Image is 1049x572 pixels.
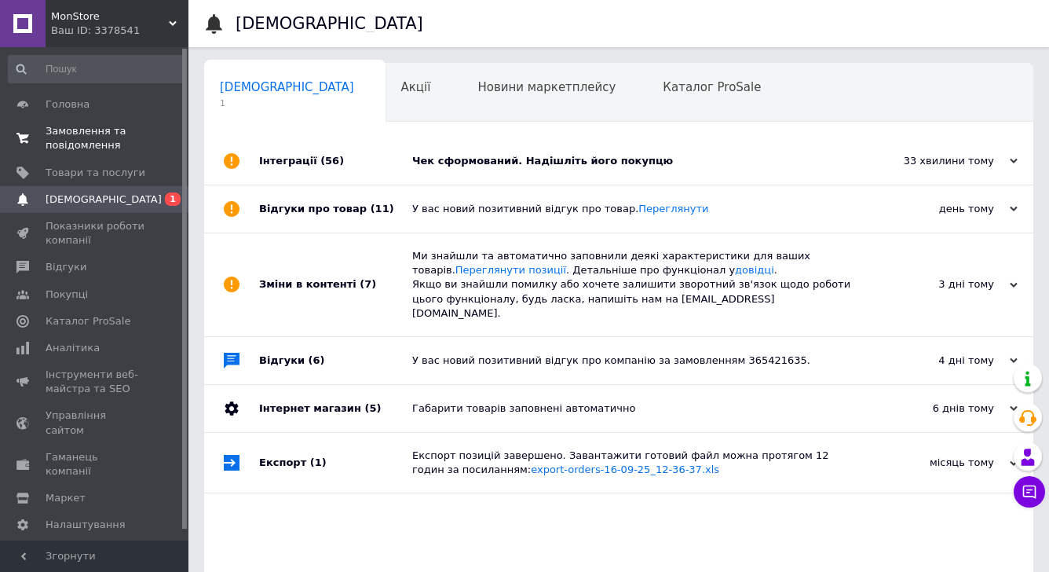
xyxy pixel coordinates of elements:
span: [DEMOGRAPHIC_DATA] [46,192,162,207]
span: (5) [364,402,381,414]
span: Покупці [46,288,88,302]
span: Показники роботи компанії [46,219,145,247]
span: Новини маркетплейсу [477,80,616,94]
button: Чат з покупцем [1014,476,1045,508]
span: Замовлення та повідомлення [46,124,145,152]
span: Аналітика [46,341,100,355]
span: Каталог ProSale [663,80,761,94]
div: Зміни в контенті [259,233,412,336]
div: У вас новий позитивний відгук про компанію за замовленням 365421635. [412,354,861,368]
div: Експорт [259,433,412,493]
div: Інтернет магазин [259,385,412,432]
span: Гаманець компанії [46,450,145,478]
div: 33 хвилини тому [861,154,1018,168]
span: Управління сайтом [46,409,145,437]
span: (6) [309,354,325,366]
span: Товари та послуги [46,166,145,180]
div: 3 дні тому [861,277,1018,291]
span: [DEMOGRAPHIC_DATA] [220,80,354,94]
div: Чек сформований. Надішліть його покупцю [412,154,861,168]
a: export-orders-16-09-25_12-36-37.xls [531,464,719,475]
span: 1 [220,97,354,109]
a: довідці [735,264,774,276]
a: Переглянути [638,203,708,214]
div: Інтеграції [259,137,412,185]
span: Головна [46,97,90,112]
span: Налаштування [46,518,126,532]
span: (7) [360,278,376,290]
div: Ваш ID: 3378541 [51,24,188,38]
div: У вас новий позитивний відгук про товар. [412,202,861,216]
div: 6 днів тому [861,401,1018,416]
div: Експорт позицій завершено. Завантажити готовий файл можна протягом 12 годин за посиланням: [412,449,861,477]
span: Акції [401,80,431,94]
div: день тому [861,202,1018,216]
span: Інструменти веб-майстра та SEO [46,368,145,396]
div: місяць тому [861,456,1018,470]
span: Маркет [46,491,86,505]
div: Габарити товарів заповнені автоматично [412,401,861,416]
input: Пошук [8,55,185,83]
span: (11) [371,203,394,214]
div: Відгуки [259,337,412,384]
span: (56) [320,155,344,167]
a: Переглянути позиції [455,264,566,276]
div: Ми знайшли та автоматично заповнили деякі характеристики для ваших товарів. . Детальніше про функ... [412,249,861,321]
div: Відгуки про товар [259,185,412,233]
span: (1) [310,456,327,468]
span: MonStore [51,9,169,24]
h1: [DEMOGRAPHIC_DATA] [236,14,423,33]
span: 1 [165,192,181,206]
div: 4 дні тому [861,354,1018,368]
span: Відгуки [46,260,86,274]
span: Каталог ProSale [46,314,130,328]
